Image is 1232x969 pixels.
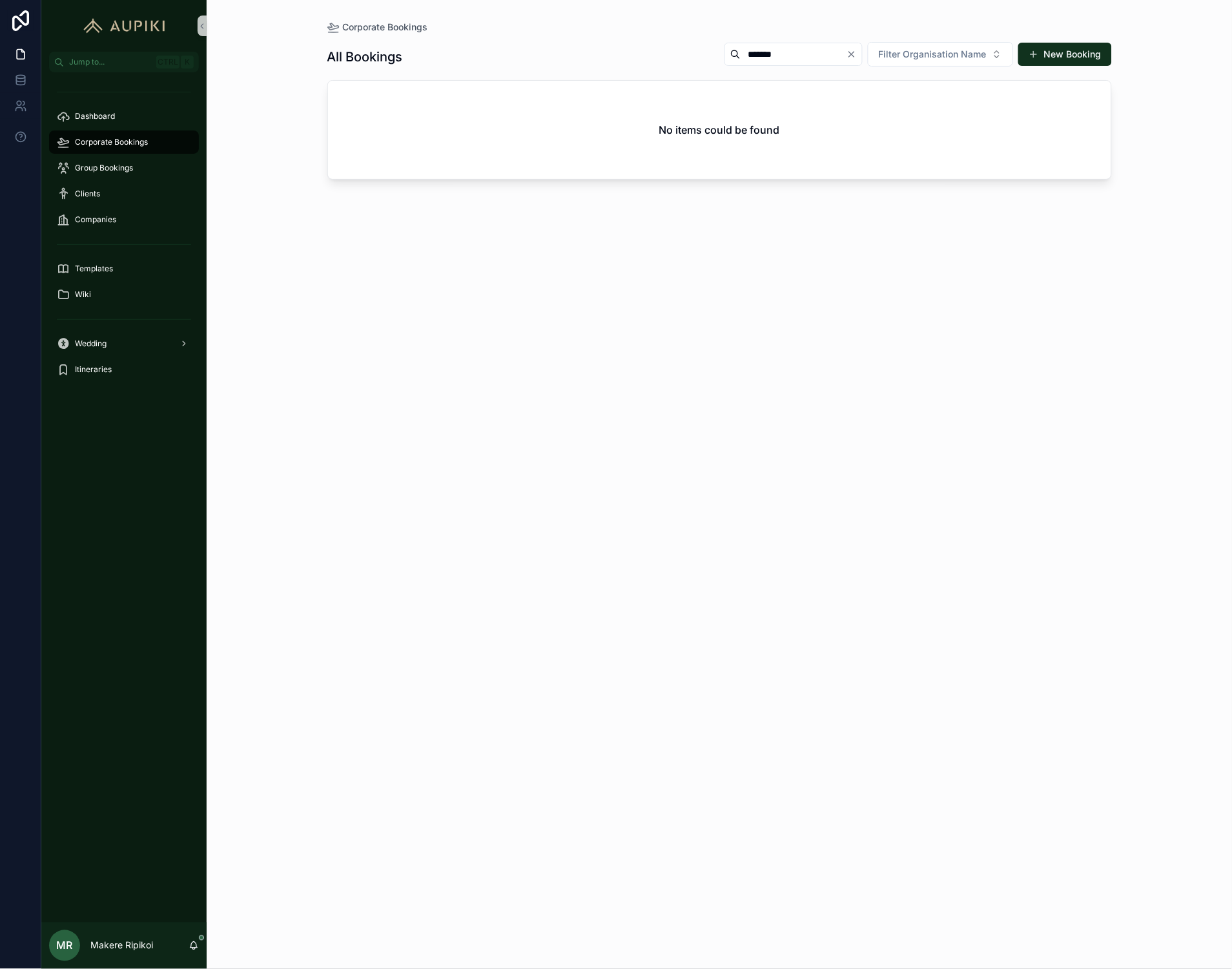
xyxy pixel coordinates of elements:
a: Itineraries [49,358,199,381]
a: Wiki [49,283,199,306]
div: scrollable content [41,72,207,398]
span: Wiki [75,289,91,300]
span: Companies [75,214,116,225]
span: Dashboard [75,111,115,121]
a: Wedding [49,332,199,355]
a: Templates [49,257,199,280]
button: Select Button [868,42,1013,67]
span: Group Bookings [75,163,133,173]
a: Corporate Bookings [327,21,428,34]
a: Clients [49,182,199,205]
span: Templates [75,264,113,274]
a: Companies [49,208,199,231]
span: Ctrl [156,56,180,68]
span: Filter Organisation Name [879,48,987,61]
a: Group Bookings [49,156,199,180]
h2: No items could be found [659,122,780,138]
h1: All Bookings [327,48,403,66]
button: Jump to...CtrlK [49,52,199,72]
button: Clear [847,49,862,59]
span: Clients [75,189,100,199]
span: Wedding [75,339,107,349]
span: Itineraries [75,364,112,375]
span: Corporate Bookings [343,21,428,34]
a: Corporate Bookings [49,130,199,154]
span: Jump to... [69,57,151,67]
span: K [182,57,192,67]
p: Makere Ripikoi [90,939,153,952]
a: Dashboard [49,105,199,128]
img: App logo [77,16,171,36]
button: New Booking [1018,43,1112,66]
span: Corporate Bookings [75,137,148,147]
span: MR [57,938,73,953]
